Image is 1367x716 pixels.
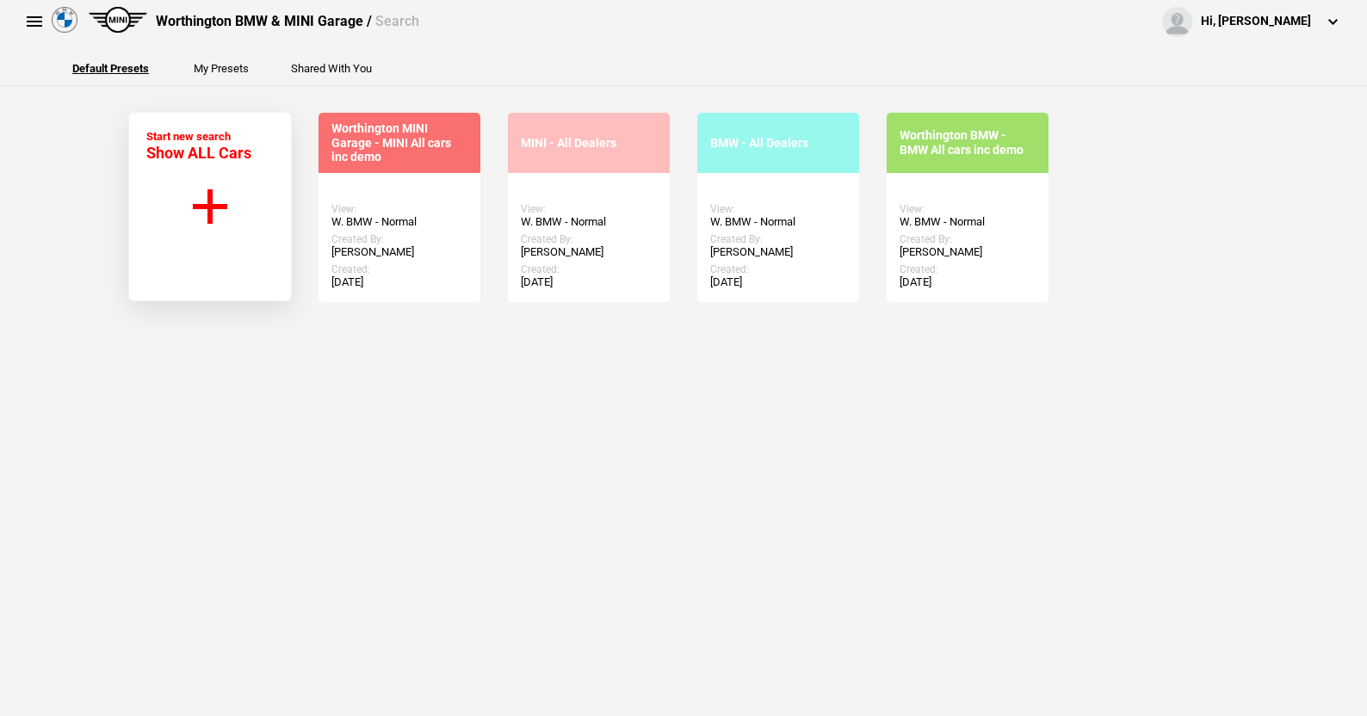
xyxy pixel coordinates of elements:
[710,136,846,151] div: BMW - All Dealers
[331,245,467,259] div: [PERSON_NAME]
[521,203,657,215] div: View:
[146,130,251,162] div: Start new search
[900,275,1036,289] div: [DATE]
[156,12,419,31] div: Worthington BMW & MINI Garage /
[900,263,1036,275] div: Created:
[331,233,467,245] div: Created By:
[331,215,467,229] div: W. BMW - Normal
[521,263,657,275] div: Created:
[521,233,657,245] div: Created By:
[331,203,467,215] div: View:
[331,121,467,164] div: Worthington MINI Garage - MINI All cars inc demo
[900,215,1036,229] div: W. BMW - Normal
[1201,13,1311,30] div: Hi, [PERSON_NAME]
[128,112,292,301] button: Start new search Show ALL Cars
[331,275,467,289] div: [DATE]
[194,63,249,74] button: My Presets
[710,263,846,275] div: Created:
[710,215,846,229] div: W. BMW - Normal
[710,203,846,215] div: View:
[900,245,1036,259] div: [PERSON_NAME]
[900,233,1036,245] div: Created By:
[72,63,149,74] button: Default Presets
[710,245,846,259] div: [PERSON_NAME]
[521,215,657,229] div: W. BMW - Normal
[900,128,1036,157] div: Worthington BMW - BMW All cars inc demo
[331,263,467,275] div: Created:
[710,233,846,245] div: Created By:
[710,275,846,289] div: [DATE]
[291,63,372,74] button: Shared With You
[521,245,657,259] div: [PERSON_NAME]
[146,144,251,162] span: Show ALL Cars
[900,203,1036,215] div: View:
[375,13,419,29] span: Search
[89,7,147,33] img: mini.png
[52,7,77,33] img: bmw.png
[521,275,657,289] div: [DATE]
[521,136,657,151] div: MINI - All Dealers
